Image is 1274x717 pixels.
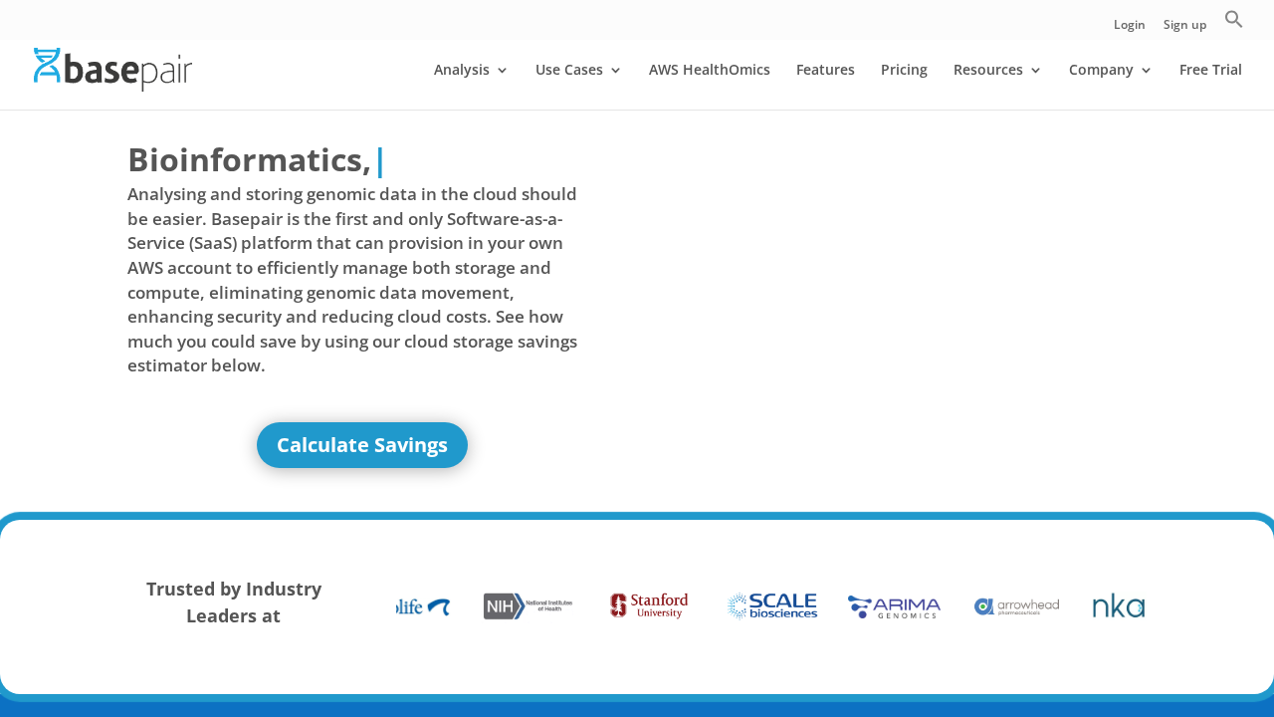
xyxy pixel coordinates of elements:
a: Use Cases [535,63,623,110]
a: Sign up [1164,19,1206,40]
span: Bioinformatics, [127,136,371,182]
a: Login [1114,19,1146,40]
iframe: Basepair - NGS Analysis Simplified [651,136,1120,400]
a: Search Icon Link [1224,9,1244,40]
a: Analysis [434,63,510,110]
a: Company [1069,63,1154,110]
a: Free Trial [1179,63,1242,110]
svg: Search [1224,9,1244,29]
a: Resources [954,63,1043,110]
img: Basepair [34,48,192,91]
a: Features [796,63,855,110]
a: Calculate Savings [257,422,468,468]
span: Analysing and storing genomic data in the cloud should be easier. Basepair is the first and only ... [127,182,596,378]
strong: Trusted by Industry Leaders at [146,577,321,626]
a: Pricing [881,63,928,110]
a: AWS HealthOmics [649,63,770,110]
span: | [371,137,389,180]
